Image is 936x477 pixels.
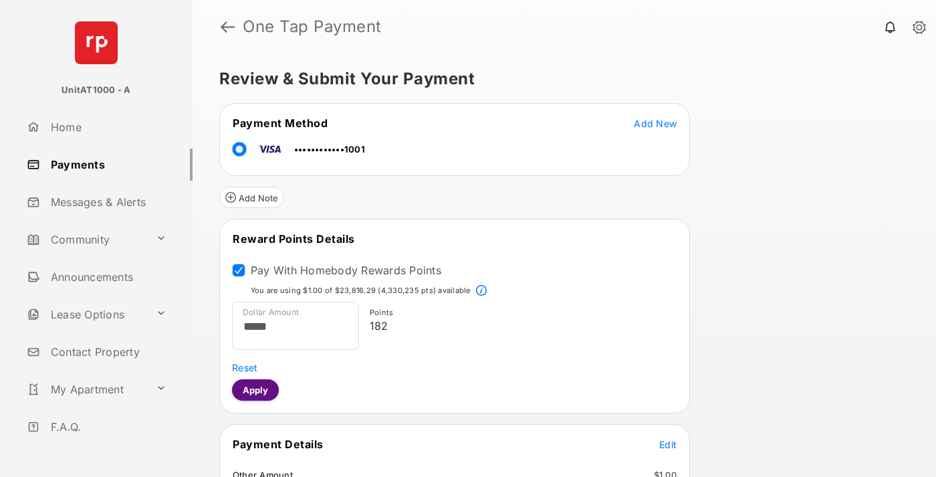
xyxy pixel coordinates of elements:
[21,223,150,256] a: Community
[370,318,672,334] p: 182
[294,144,365,155] span: ••••••••••••1001
[634,116,677,130] button: Add New
[21,149,193,181] a: Payments
[659,438,677,451] button: Edit
[233,232,355,246] span: Reward Points Details
[251,285,471,296] p: You are using $1.00 of $23,816.29 (4,330,235 pts) available
[232,362,257,373] span: Reset
[219,187,284,208] button: Add Note
[233,438,324,451] span: Payment Details
[232,379,279,401] button: Apply
[251,264,441,277] label: Pay With Homebody Rewards Points
[243,19,382,35] strong: One Tap Payment
[75,21,118,64] img: svg+xml;base64,PHN2ZyB4bWxucz0iaHR0cDovL3d3dy53My5vcmcvMjAwMC9zdmciIHdpZHRoPSI2NCIgaGVpZ2h0PSI2NC...
[232,361,257,374] button: Reset
[233,116,328,130] span: Payment Method
[21,411,193,443] a: F.A.Q.
[21,336,193,368] a: Contact Property
[62,84,130,97] p: UnitAT1000 - A
[21,261,193,293] a: Announcements
[370,307,672,318] p: Points
[21,186,193,218] a: Messages & Alerts
[659,439,677,450] span: Edit
[634,118,677,129] span: Add New
[21,111,193,143] a: Home
[21,298,150,330] a: Lease Options
[219,71,899,87] h5: Review & Submit Your Payment
[21,373,150,405] a: My Apartment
